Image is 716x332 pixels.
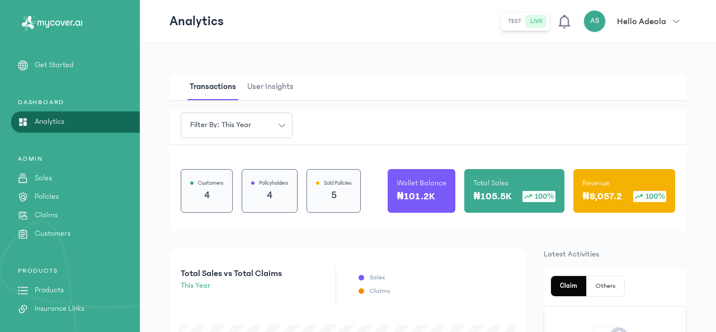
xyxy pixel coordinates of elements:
p: Analytics [169,12,224,30]
p: Claims [35,209,58,221]
p: Revenue [582,177,610,189]
p: Latest Activities [544,249,686,260]
div: 100% [633,191,666,202]
p: Insurance Links [35,303,84,315]
p: Wallet Balance [397,177,446,189]
p: ₦8,057.2 [582,189,622,204]
p: ₦101.2K [397,189,435,204]
p: Customers [198,179,223,188]
span: User Insights [245,74,296,100]
button: live [526,15,547,28]
p: Total Sales vs Total Claims [181,266,282,280]
p: Policies [35,191,59,203]
p: Sales [35,172,52,184]
span: Transactions [187,74,238,100]
button: Filter by: this year [181,113,293,138]
p: Customers [35,228,70,240]
button: User Insights [245,74,303,100]
p: Sold Policies [324,179,351,188]
button: ASHello Adeola [583,10,686,32]
p: Hello Adeola [617,15,666,28]
button: Transactions [187,74,245,100]
button: Others [587,276,624,296]
p: Policyholders [259,179,288,188]
p: Products [35,284,64,296]
button: test [503,15,526,28]
button: Claim [551,276,587,296]
div: AS [583,10,606,32]
p: 4 [190,188,223,203]
p: this year [181,280,282,292]
span: Filter by: this year [183,119,258,131]
p: Get Started [35,59,74,71]
p: Analytics [35,116,64,128]
p: Claims [370,287,390,296]
p: 4 [251,188,288,203]
p: 5 [316,188,351,203]
div: 100% [522,191,555,202]
p: Total Sales [473,177,508,189]
p: Sales [370,273,385,282]
p: ₦105.5K [473,189,511,204]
